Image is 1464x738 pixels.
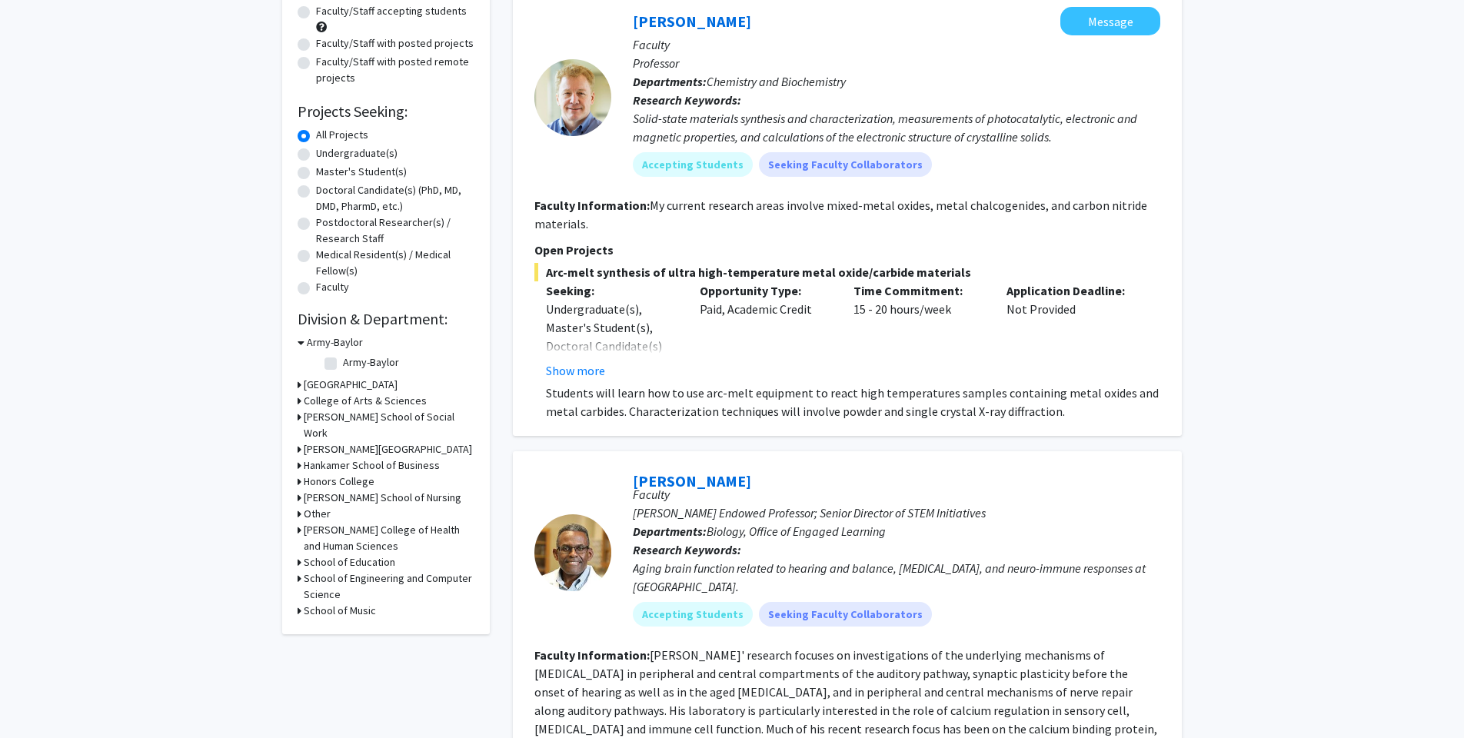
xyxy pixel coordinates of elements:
[534,263,1160,281] span: Arc-melt synthesis of ultra high-temperature metal oxide/carbide materials
[633,542,741,557] b: Research Keywords:
[343,354,399,371] label: Army-Baylor
[316,279,349,295] label: Faculty
[633,92,741,108] b: Research Keywords:
[304,603,376,619] h3: School of Music
[316,145,398,161] label: Undergraduate(s)
[316,164,407,180] label: Master's Student(s)
[842,281,996,380] div: 15 - 20 hours/week
[700,281,830,300] p: Opportunity Type:
[534,198,1147,231] fg-read-more: My current research areas involve mixed-metal oxides, metal chalcogenides, and carbon nitride mat...
[707,74,846,89] span: Chemistry and Biochemistry
[316,247,474,279] label: Medical Resident(s) / Medical Fellow(s)
[707,524,886,539] span: Biology, Office of Engaged Learning
[304,506,331,522] h3: Other
[633,74,707,89] b: Departments:
[316,182,474,214] label: Doctoral Candidate(s) (PhD, MD, DMD, PharmD, etc.)
[304,554,395,570] h3: School of Education
[298,102,474,121] h2: Projects Seeking:
[534,647,650,663] b: Faculty Information:
[759,602,932,627] mat-chip: Seeking Faculty Collaborators
[316,214,474,247] label: Postdoctoral Researcher(s) / Research Staff
[633,35,1160,54] p: Faculty
[633,471,751,490] a: [PERSON_NAME]
[633,109,1160,146] div: Solid-state materials synthesis and characterization, measurements of photocatalytic, electronic ...
[995,281,1149,380] div: Not Provided
[304,441,472,457] h3: [PERSON_NAME][GEOGRAPHIC_DATA]
[316,127,368,143] label: All Projects
[546,361,605,380] button: Show more
[688,281,842,380] div: Paid, Academic Credit
[633,12,751,31] a: [PERSON_NAME]
[304,377,398,393] h3: [GEOGRAPHIC_DATA]
[633,524,707,539] b: Departments:
[534,241,1160,259] p: Open Projects
[316,35,474,52] label: Faculty/Staff with posted projects
[546,281,677,300] p: Seeking:
[316,54,474,86] label: Faculty/Staff with posted remote projects
[633,485,1160,504] p: Faculty
[316,3,467,19] label: Faculty/Staff accepting students
[546,300,677,392] div: Undergraduate(s), Master's Student(s), Doctoral Candidate(s) (PhD, MD, DMD, PharmD, etc.)
[307,334,363,351] h3: Army-Baylor
[304,490,461,506] h3: [PERSON_NAME] School of Nursing
[633,152,753,177] mat-chip: Accepting Students
[304,522,474,554] h3: [PERSON_NAME] College of Health and Human Sciences
[304,570,474,603] h3: School of Engineering and Computer Science
[633,559,1160,596] div: Aging brain function related to hearing and balance, [MEDICAL_DATA], and neuro-immune responses a...
[304,409,474,441] h3: [PERSON_NAME] School of Social Work
[853,281,984,300] p: Time Commitment:
[298,310,474,328] h2: Division & Department:
[1007,281,1137,300] p: Application Deadline:
[1060,7,1160,35] button: Message Paul Maggard
[633,54,1160,72] p: Professor
[633,602,753,627] mat-chip: Accepting Students
[304,393,427,409] h3: College of Arts & Sciences
[759,152,932,177] mat-chip: Seeking Faculty Collaborators
[304,474,374,490] h3: Honors College
[633,504,1160,522] p: [PERSON_NAME] Endowed Professor; Senior Director of STEM Initiatives
[534,198,650,213] b: Faculty Information:
[12,669,65,726] iframe: Chat
[546,384,1160,421] p: Students will learn how to use arc-melt equipment to react high temperatures samples containing m...
[304,457,440,474] h3: Hankamer School of Business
